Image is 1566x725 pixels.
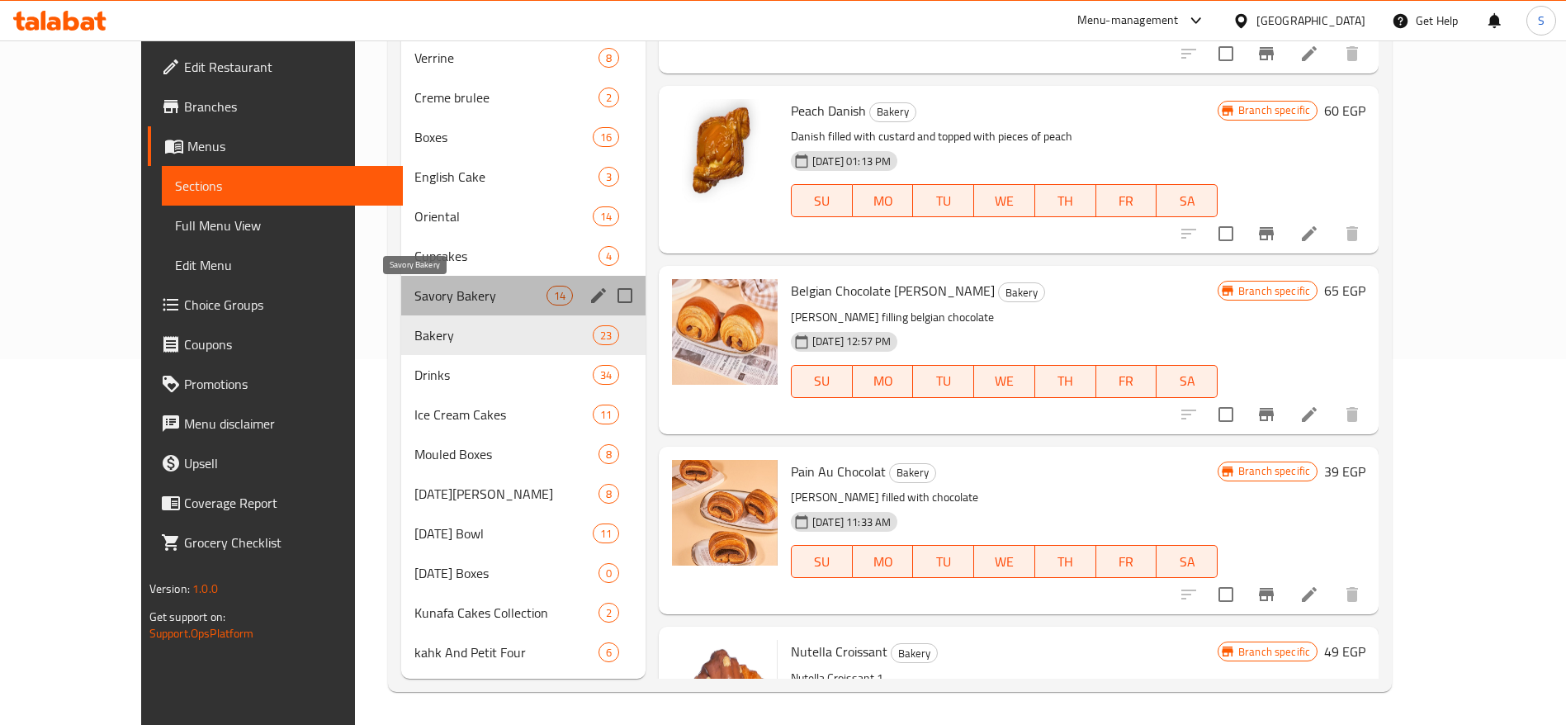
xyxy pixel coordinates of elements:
img: Belgian Chocolate Pate [672,279,778,385]
span: FR [1103,369,1151,393]
button: delete [1332,395,1372,434]
div: Ramadan Verrines [414,484,598,504]
a: Coverage Report [148,483,403,523]
button: TU [913,184,974,217]
div: [DATE] Bowl11 [401,514,646,553]
span: Bakery [414,325,593,345]
div: Menu-management [1077,11,1179,31]
div: items [598,48,619,68]
div: [DATE] Boxes0 [401,553,646,593]
span: 14 [547,288,572,304]
button: TU [913,545,974,578]
span: 3 [599,169,618,185]
a: Grocery Checklist [148,523,403,562]
span: SA [1163,369,1211,393]
span: 11 [594,407,618,423]
button: MO [853,365,914,398]
button: edit [586,283,611,308]
span: 14 [594,209,618,225]
div: [DATE][PERSON_NAME]8 [401,474,646,514]
button: WE [974,184,1035,217]
button: Branch-specific-item [1247,395,1286,434]
span: 2 [599,90,618,106]
a: Menus [148,126,403,166]
div: items [598,444,619,464]
button: TH [1035,184,1096,217]
div: Boxes16 [401,117,646,157]
span: Full Menu View [175,216,390,235]
div: Ramadan Boxes [414,563,598,583]
div: items [593,206,619,226]
div: Oriental [414,206,593,226]
span: Kunafa Cakes Collection [414,603,598,623]
a: Edit menu item [1299,44,1319,64]
div: items [598,563,619,583]
button: TH [1035,365,1096,398]
span: MO [859,550,907,574]
span: 1.0.0 [192,578,218,599]
button: Branch-specific-item [1247,34,1286,73]
span: Branch specific [1232,644,1317,660]
span: MO [859,369,907,393]
h6: 60 EGP [1324,99,1365,122]
a: Sections [162,166,403,206]
span: FR [1103,189,1151,213]
span: Grocery Checklist [184,533,390,552]
div: items [598,484,619,504]
div: items [598,603,619,623]
div: items [598,642,619,662]
span: 4 [599,249,618,264]
span: Ice Cream Cakes [414,405,593,424]
a: Full Menu View [162,206,403,245]
h6: 39 EGP [1324,460,1365,483]
span: SU [798,550,846,574]
span: Select to update [1209,216,1243,251]
button: delete [1332,214,1372,254]
div: items [593,127,619,147]
span: TH [1042,550,1090,574]
span: Drinks [414,365,593,385]
span: S [1538,12,1545,30]
div: Mouled Boxes8 [401,434,646,474]
div: English Cake3 [401,157,646,197]
span: [DATE] Bowl [414,524,593,543]
div: items [593,405,619,424]
button: SA [1157,365,1218,398]
button: WE [974,365,1035,398]
div: English Cake [414,167,598,187]
div: Bakery [891,643,938,663]
button: WE [974,545,1035,578]
span: Promotions [184,374,390,394]
button: TH [1035,545,1096,578]
span: WE [981,189,1029,213]
a: Edit menu item [1299,585,1319,604]
div: items [546,286,573,306]
span: 23 [594,328,618,344]
span: 2 [599,605,618,621]
button: SU [791,184,853,217]
div: items [593,365,619,385]
div: Bakery [998,282,1045,302]
span: Sections [175,176,390,196]
a: Edit Menu [162,245,403,285]
span: Select to update [1209,577,1243,612]
div: items [598,246,619,266]
div: kahk And Petit Four6 [401,633,646,672]
a: Upsell [148,443,403,483]
div: Kunafa Cakes Collection2 [401,593,646,633]
div: Drinks34 [401,355,646,395]
div: Verrine8 [401,38,646,78]
div: Bakery23 [401,315,646,355]
span: Branches [184,97,390,116]
span: [DATE] Boxes [414,563,598,583]
button: SU [791,545,853,578]
div: Cupcakes4 [401,236,646,276]
p: Danish filled with custard and topped with pieces of peach [791,126,1218,147]
span: [DATE][PERSON_NAME] [414,484,598,504]
span: TH [1042,189,1090,213]
span: Cupcakes [414,246,598,266]
span: Select to update [1209,36,1243,71]
span: Coupons [184,334,390,354]
span: 8 [599,447,618,462]
span: Bakery [892,644,937,663]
